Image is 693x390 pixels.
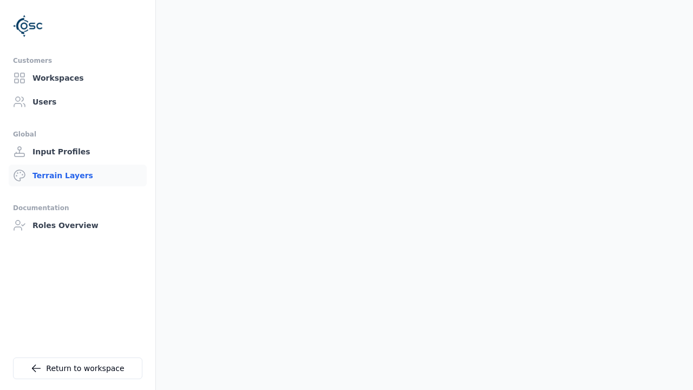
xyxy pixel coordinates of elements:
[9,91,147,113] a: Users
[13,128,142,141] div: Global
[9,141,147,162] a: Input Profiles
[9,214,147,236] a: Roles Overview
[9,165,147,186] a: Terrain Layers
[9,67,147,89] a: Workspaces
[13,201,142,214] div: Documentation
[13,54,142,67] div: Customers
[13,11,43,41] img: Logo
[13,357,142,379] a: Return to workspace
